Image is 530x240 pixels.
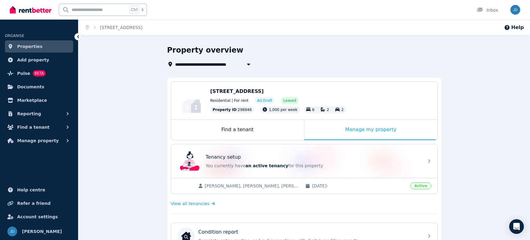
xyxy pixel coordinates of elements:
a: PulseBETA [5,67,73,79]
a: Marketplace [5,94,73,106]
a: Tenancy setupTenancy setupYou currently havean active tenancyfor this property [171,144,438,178]
span: Add property [17,56,49,64]
a: Help centre [5,184,73,196]
img: Jacqueline D’Souza [510,5,520,15]
span: [STREET_ADDRESS] [210,88,264,94]
a: Account settings [5,211,73,223]
span: Residential | For rent [210,98,249,103]
div: Inbox [477,7,498,13]
a: View all tenancies [171,201,215,207]
nav: Breadcrumb [78,20,150,35]
span: Properties [17,43,43,50]
button: Find a tenant [5,121,73,133]
span: Help centre [17,186,45,194]
span: Manage property [17,137,59,144]
div: Find a tenant [171,120,304,140]
span: Reporting [17,110,41,117]
span: [PERSON_NAME] [22,228,62,235]
p: You currently have for this property [206,163,420,169]
span: 2 [327,108,329,112]
span: Active [410,183,431,189]
p: Tenancy setup [206,153,241,161]
button: Manage property [5,135,73,147]
a: [STREET_ADDRESS] [100,25,143,30]
a: Properties [5,40,73,53]
button: Reporting [5,108,73,120]
span: Ad: Draft [257,98,272,103]
span: Ctrl [130,6,139,14]
img: Jacqueline D’Souza [7,227,17,236]
a: Documents [5,81,73,93]
span: Leased [283,98,296,103]
div: : 298846 [210,106,254,113]
span: 6 [312,108,315,112]
span: Documents [17,83,44,90]
span: Property ID [213,107,237,112]
div: Manage my property [304,120,438,140]
span: Find a tenant [17,124,50,131]
span: an active tenancy [246,163,288,168]
span: ORGANISE [5,34,24,38]
span: Account settings [17,213,58,220]
span: Pulse [17,70,30,77]
span: Marketplace [17,97,47,104]
span: [PERSON_NAME], [PERSON_NAME], [PERSON_NAME], [PERSON_NAME], [PERSON_NAME] [205,183,299,189]
a: Refer a friend [5,197,73,209]
a: Add property [5,54,73,66]
span: [DATE] - [312,183,407,189]
p: Condition report [198,228,238,236]
div: Open Intercom Messenger [509,219,524,234]
span: k [141,7,144,12]
span: Refer a friend [17,200,51,207]
span: 1,000 per week [269,108,297,112]
button: Help [504,24,524,31]
h1: Property overview [167,45,243,55]
span: View all tenancies [171,201,209,207]
img: RentBetter [10,5,51,14]
span: 2 [341,108,344,112]
img: Tenancy setup [180,151,200,171]
span: BETA [33,70,46,76]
